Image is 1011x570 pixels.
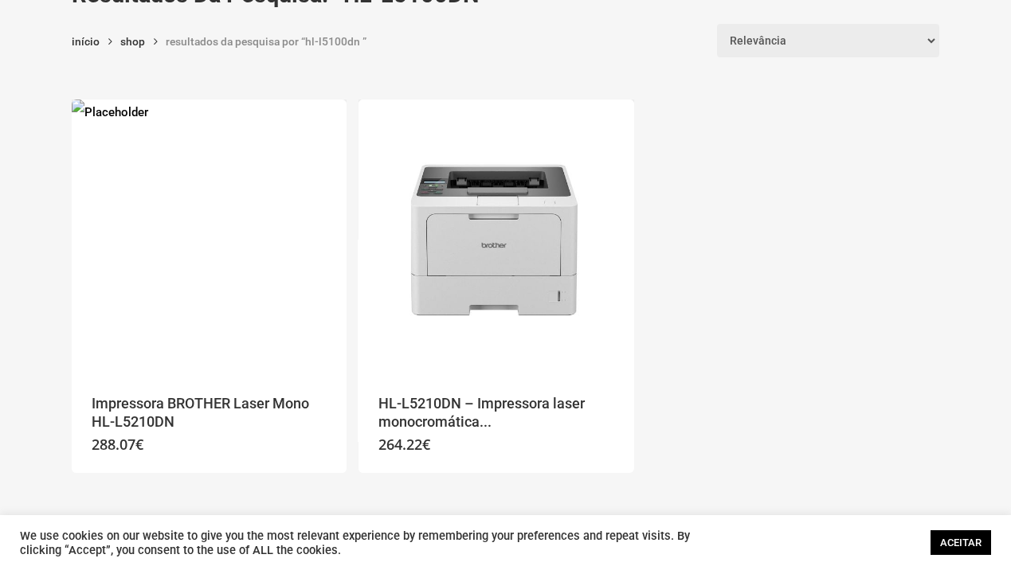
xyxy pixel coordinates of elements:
a: Impressora BROTHER Laser Mono HL-L5210DN [92,394,327,432]
a: Shop [120,34,145,49]
span: € [135,435,143,454]
span: € [422,435,430,454]
img: Placeholder [359,100,633,374]
a: Impressora BROTHER Laser Mono HL-L5210DN [72,100,347,374]
bdi: 288.07 [92,435,143,454]
span: Resultados da Pesquisa por “HL-L5100DN ” [166,35,366,48]
a: ACEITAR [931,530,991,555]
a: Início [72,34,100,49]
bdi: 264.22 [378,435,430,454]
img: Placeholder [72,100,347,374]
select: Ordem da loja [717,24,939,57]
a: HL-L5210DN – Impressora laser monocromática... [378,394,613,432]
a: HL-L5210DN - Impressora laser monocromática de uso profissional, com impressão duplex automática ... [359,100,633,374]
div: We use cookies on our website to give you the most relevant experience by remembering your prefer... [20,529,699,557]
